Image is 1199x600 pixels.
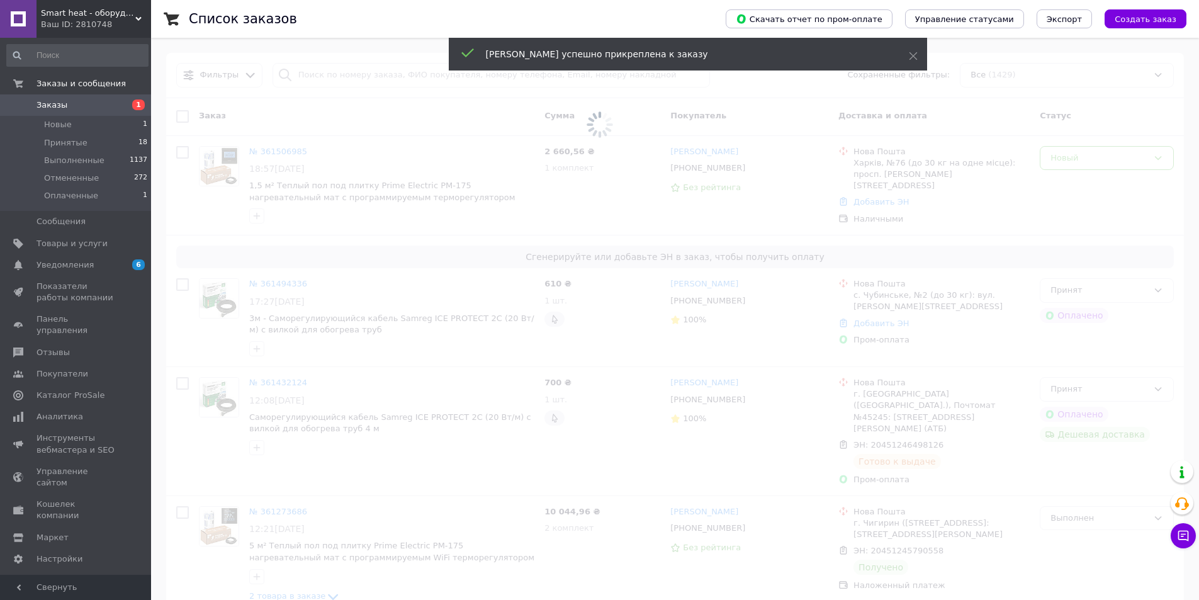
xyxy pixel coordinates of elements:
[41,19,151,30] div: Ваш ID: 2810748
[37,314,116,336] span: Панель управления
[1092,14,1186,23] a: Создать заказ
[1105,9,1186,28] button: Создать заказ
[37,553,82,565] span: Настройки
[37,466,116,489] span: Управление сайтом
[134,173,147,184] span: 272
[37,390,104,401] span: Каталог ProSale
[41,8,135,19] span: Smart heat - оборудование для электрического теплого пола
[132,99,145,110] span: 1
[37,411,83,422] span: Аналитика
[189,11,297,26] h1: Список заказов
[143,190,147,201] span: 1
[905,9,1024,28] button: Управление статусами
[37,259,94,271] span: Уведомления
[1171,523,1196,548] button: Чат с покупателем
[37,99,67,111] span: Заказы
[37,532,69,543] span: Маркет
[486,48,877,60] div: [PERSON_NAME] успешно прикреплена к заказу
[44,119,72,130] span: Новые
[130,155,147,166] span: 1137
[1037,9,1092,28] button: Экспорт
[1047,14,1082,24] span: Экспорт
[44,155,104,166] span: Выполненные
[143,119,147,130] span: 1
[736,13,882,25] span: Скачать отчет по пром-оплате
[6,44,149,67] input: Поиск
[132,259,145,270] span: 6
[44,137,87,149] span: Принятые
[37,499,116,521] span: Кошелек компании
[37,433,116,455] span: Инструменты вебмастера и SEO
[37,281,116,303] span: Показатели работы компании
[726,9,892,28] button: Скачать отчет по пром-оплате
[37,368,88,380] span: Покупатели
[1115,14,1176,24] span: Создать заказ
[37,347,70,358] span: Отзывы
[915,14,1014,24] span: Управление статусами
[138,137,147,149] span: 18
[37,238,108,249] span: Товары и услуги
[37,216,86,227] span: Сообщения
[44,173,99,184] span: Отмененные
[44,190,98,201] span: Оплаченные
[37,78,126,89] span: Заказы и сообщения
